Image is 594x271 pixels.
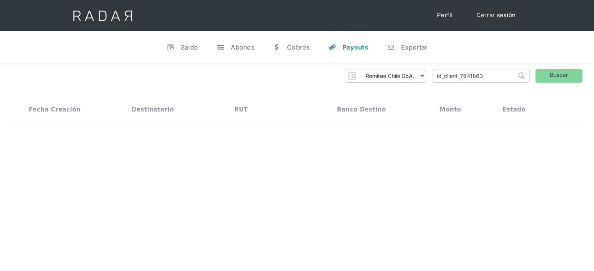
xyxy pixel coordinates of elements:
div: y [328,43,336,51]
div: n [387,43,395,51]
div: Payouts [342,43,368,51]
div: Destinatario [132,106,174,113]
a: Perfil [429,8,461,23]
a: Cerrar sesión [469,8,524,23]
div: Monto [440,106,461,113]
div: w [273,43,281,51]
div: Fecha creación [29,106,81,113]
div: Abonos [231,43,254,51]
div: Estado [502,106,525,113]
div: Cobros [287,43,310,51]
div: Exportar [401,43,427,51]
div: RUT [234,106,248,113]
div: Saldo [181,43,198,51]
input: Busca por ID [432,69,516,82]
form: Form [345,69,426,83]
a: Buscar [535,69,582,83]
div: t [217,43,225,51]
div: Banco destino [337,106,386,113]
div: v [167,43,175,51]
